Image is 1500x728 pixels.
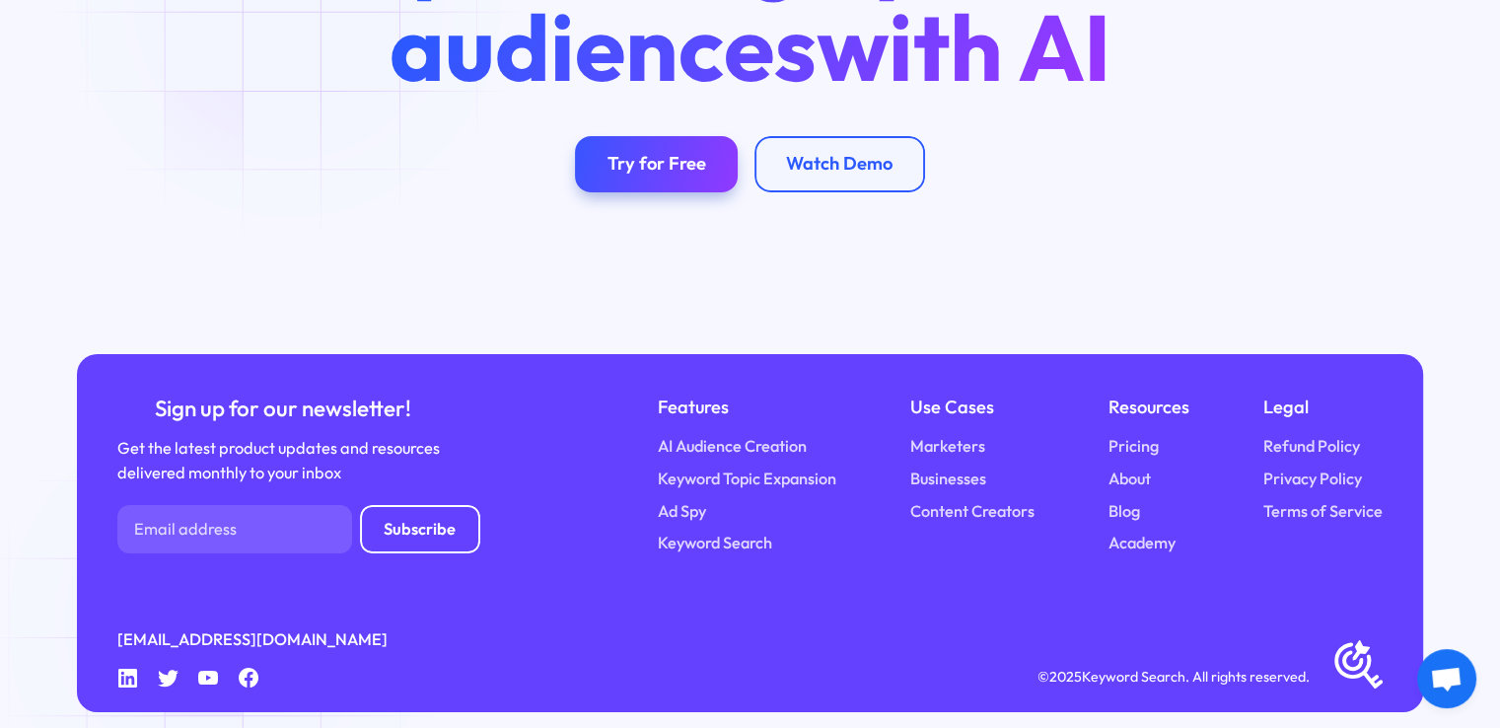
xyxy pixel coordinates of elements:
[1108,394,1189,422] div: Resources
[658,467,836,491] a: Keyword Topic Expansion
[658,434,807,459] a: AI Audience Creation
[910,499,1035,524] a: Content Creators
[1263,467,1362,491] a: Privacy Policy
[658,499,706,524] a: Ad Spy
[1037,666,1310,688] div: © Keyword Search. All rights reserved.
[910,394,1035,422] div: Use Cases
[1263,394,1383,422] div: Legal
[575,136,738,192] a: Try for Free
[360,505,480,553] input: Subscribe
[117,394,448,424] div: Sign up for our newsletter!
[910,467,986,491] a: Businesses
[1263,499,1383,524] a: Terms of Service
[1108,531,1176,555] a: Academy
[786,153,893,176] div: Watch Demo
[1108,434,1159,459] a: Pricing
[1049,668,1082,686] span: 2025
[1108,499,1140,524] a: Blog
[117,436,448,484] div: Get the latest product updates and resources delivered monthly to your inbox
[1417,649,1476,708] div: Open chat
[658,394,836,422] div: Features
[1263,434,1360,459] a: Refund Policy
[754,136,925,192] a: Watch Demo
[1108,467,1151,491] a: About
[117,505,351,553] input: Email address
[607,153,706,176] div: Try for Free
[910,434,985,459] a: Marketers
[117,505,480,553] form: Newsletter Form
[658,531,772,555] a: Keyword Search
[117,627,388,652] a: [EMAIL_ADDRESS][DOMAIN_NAME]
